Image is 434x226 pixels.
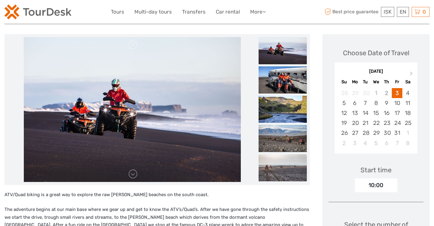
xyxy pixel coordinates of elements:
[360,138,371,148] div: Choose Tuesday, November 4th, 2025
[250,8,266,16] a: More
[259,125,307,152] img: e91eaf86dfbb492ba9a897d0571a2572_slider_thumbnail.jpeg
[381,108,392,118] div: Choose Thursday, October 16th, 2025
[360,165,392,175] div: Start time
[350,108,360,118] div: Choose Monday, October 13th, 2025
[5,191,310,199] p: ATV/Quad biking is a great way to explore the raw [PERSON_NAME] beaches on the south coast.
[350,128,360,138] div: Choose Monday, October 27th, 2025
[350,88,360,98] div: Not available Monday, September 29th, 2025
[360,108,371,118] div: Choose Tuesday, October 14th, 2025
[392,88,402,98] div: Choose Friday, October 3rd, 2025
[402,108,413,118] div: Choose Saturday, October 18th, 2025
[381,118,392,128] div: Choose Thursday, October 23rd, 2025
[402,138,413,148] div: Choose Saturday, November 8th, 2025
[360,78,371,86] div: Tu
[397,7,409,17] div: EN
[350,138,360,148] div: Choose Monday, November 3rd, 2025
[8,11,68,15] p: We're away right now. Please check back later!
[182,8,206,16] a: Transfers
[134,8,172,16] a: Multi-day tours
[339,138,349,148] div: Choose Sunday, November 2nd, 2025
[339,98,349,108] div: Choose Sunday, October 5th, 2025
[339,128,349,138] div: Choose Sunday, October 26th, 2025
[216,8,240,16] a: Car rental
[384,9,392,15] span: ISK
[259,96,307,123] img: cca946c243c84e848571a71a97136e65_slider_thumbnail.jpeg
[339,118,349,128] div: Choose Sunday, October 19th, 2025
[381,138,392,148] div: Choose Thursday, November 6th, 2025
[371,118,381,128] div: Choose Wednesday, October 22nd, 2025
[350,118,360,128] div: Choose Monday, October 20th, 2025
[381,78,392,86] div: Th
[323,7,380,17] span: Best price guarantee
[360,118,371,128] div: Choose Tuesday, October 21st, 2025
[392,118,402,128] div: Choose Friday, October 24th, 2025
[24,37,241,182] img: c4c106bad32c4c0d85c07f12c4f1bc8c_main_slider.jpeg
[371,108,381,118] div: Choose Wednesday, October 15th, 2025
[371,78,381,86] div: We
[392,138,402,148] div: Choose Friday, November 7th, 2025
[335,68,417,75] div: [DATE]
[339,78,349,86] div: Su
[402,128,413,138] div: Choose Saturday, November 1st, 2025
[422,9,427,15] span: 0
[350,78,360,86] div: Mo
[343,48,409,58] div: Choose Date of Travel
[402,118,413,128] div: Choose Saturday, October 25th, 2025
[381,128,392,138] div: Choose Thursday, October 30th, 2025
[360,128,371,138] div: Choose Tuesday, October 28th, 2025
[360,98,371,108] div: Choose Tuesday, October 7th, 2025
[69,9,77,17] button: Open LiveChat chat widget
[355,178,397,192] div: 10:00
[371,88,381,98] div: Not available Wednesday, October 1st, 2025
[371,128,381,138] div: Choose Wednesday, October 29th, 2025
[360,88,371,98] div: Not available Tuesday, September 30th, 2025
[259,154,307,181] img: 3cc18a99091143c6b857f1f512b809d6_slider_thumbnail.jpeg
[402,78,413,86] div: Sa
[402,88,413,98] div: Choose Saturday, October 4th, 2025
[392,128,402,138] div: Choose Friday, October 31st, 2025
[371,138,381,148] div: Choose Wednesday, November 5th, 2025
[336,88,415,148] div: month 2025-10
[407,70,417,80] button: Next Month
[339,88,349,98] div: Not available Sunday, September 28th, 2025
[259,37,307,64] img: c4c106bad32c4c0d85c07f12c4f1bc8c_slider_thumbnail.jpeg
[392,108,402,118] div: Choose Friday, October 17th, 2025
[381,88,392,98] div: Not available Thursday, October 2nd, 2025
[371,98,381,108] div: Choose Wednesday, October 8th, 2025
[5,5,71,19] img: 120-15d4194f-c635-41b9-a512-a3cb382bfb57_logo_small.png
[339,108,349,118] div: Choose Sunday, October 12th, 2025
[392,98,402,108] div: Choose Friday, October 10th, 2025
[381,98,392,108] div: Choose Thursday, October 9th, 2025
[111,8,124,16] a: Tours
[402,98,413,108] div: Choose Saturday, October 11th, 2025
[392,78,402,86] div: Fr
[350,98,360,108] div: Choose Monday, October 6th, 2025
[259,66,307,94] img: 7d633612a21e4b8596268d8c87685e81_slider_thumbnail.jpeg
